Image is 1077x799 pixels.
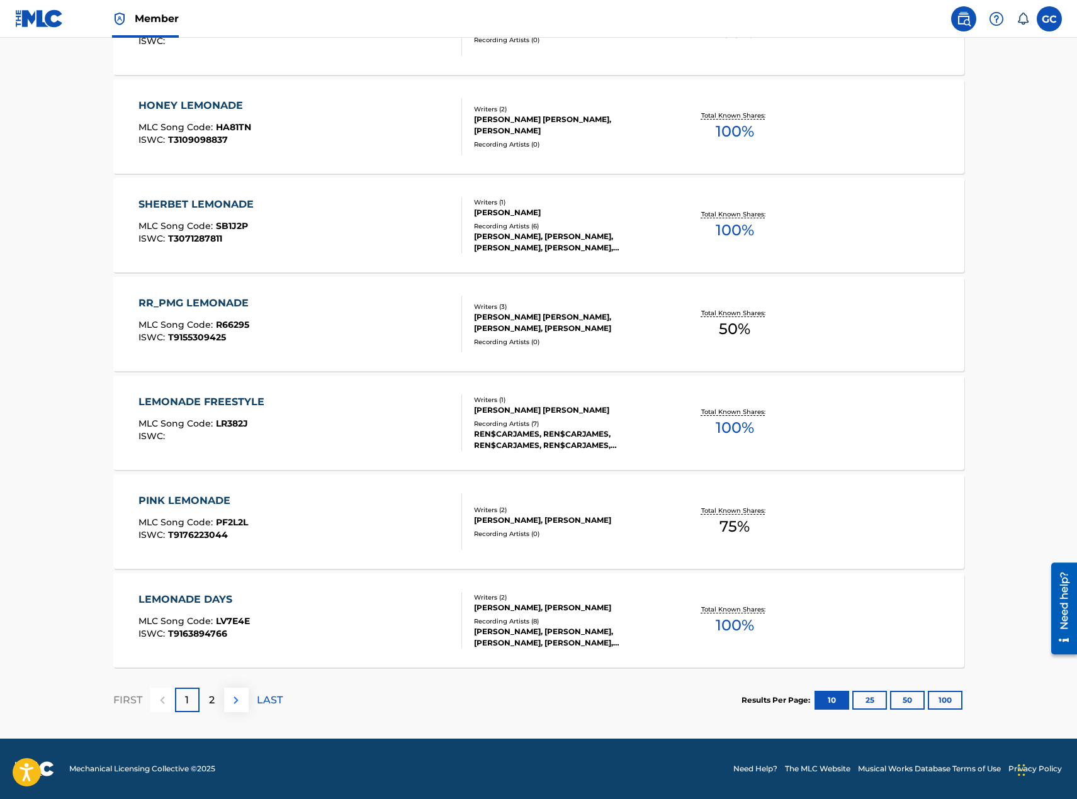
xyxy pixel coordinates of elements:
[474,311,664,334] div: [PERSON_NAME] [PERSON_NAME], [PERSON_NAME], [PERSON_NAME]
[15,9,64,28] img: MLC Logo
[138,319,216,330] span: MLC Song Code :
[216,220,248,232] span: SB1J2P
[474,221,664,231] div: Recording Artists ( 6 )
[716,416,754,439] span: 100 %
[138,517,216,528] span: MLC Song Code :
[168,332,226,343] span: T9155309425
[701,111,769,120] p: Total Known Shares:
[474,405,664,416] div: [PERSON_NAME] [PERSON_NAME]
[138,233,168,244] span: ISWC :
[138,592,250,607] div: LEMONADE DAYS
[113,277,964,371] a: RR_PMG LEMONADEMLC Song Code:R66295ISWC:T9155309425Writers (3)[PERSON_NAME] [PERSON_NAME], [PERSO...
[113,474,964,569] a: PINK LEMONADEMLC Song Code:PF2L2LISWC:T9176223044Writers (2)[PERSON_NAME], [PERSON_NAME]Recording...
[113,693,142,708] p: FIRST
[138,296,255,311] div: RR_PMG LEMONADE
[785,763,850,774] a: The MLC Website
[719,515,750,538] span: 75 %
[138,493,248,508] div: PINK LEMONADE
[701,210,769,219] p: Total Known Shares:
[138,430,168,442] span: ISWC :
[216,615,250,627] span: LV7E4E
[216,121,251,133] span: HA81TN
[168,134,228,145] span: T3109098837
[1008,763,1062,774] a: Privacy Policy
[138,197,260,212] div: SHERBET LEMONADE
[474,626,664,649] div: [PERSON_NAME], [PERSON_NAME], [PERSON_NAME], [PERSON_NAME], [PERSON_NAME]
[474,114,664,137] div: [PERSON_NAME] [PERSON_NAME], [PERSON_NAME]
[474,198,664,207] div: Writers ( 1 )
[69,763,215,774] span: Mechanical Licensing Collective © 2025
[719,318,750,340] span: 50 %
[138,615,216,627] span: MLC Song Code :
[138,134,168,145] span: ISWC :
[474,505,664,515] div: Writers ( 2 )
[716,614,754,637] span: 100 %
[168,628,227,639] span: T9163894766
[474,593,664,602] div: Writers ( 2 )
[474,302,664,311] div: Writers ( 3 )
[168,529,228,540] span: T9176223044
[113,79,964,174] a: HONEY LEMONADEMLC Song Code:HA81TNISWC:T3109098837Writers (2)[PERSON_NAME] [PERSON_NAME], [PERSON...
[474,395,664,405] div: Writers ( 1 )
[474,104,664,114] div: Writers ( 2 )
[984,6,1009,31] div: Help
[474,231,664,254] div: [PERSON_NAME], [PERSON_NAME], [PERSON_NAME], [PERSON_NAME], [PERSON_NAME]
[228,693,244,708] img: right
[216,319,249,330] span: R66295
[474,428,664,451] div: REN$CARJAMES, REN$CARJAMES, REN$CARJAMES, REN$CARJAMES, REN$CARJAMES
[112,11,127,26] img: Top Rightsholder
[138,35,168,47] span: ISWC :
[474,207,664,218] div: [PERSON_NAME]
[701,407,769,416] p: Total Known Shares:
[716,120,754,143] span: 100 %
[138,529,168,540] span: ISWC :
[1017,13,1029,25] div: Notifications
[956,11,971,26] img: search
[474,35,664,45] div: Recording Artists ( 0 )
[138,332,168,343] span: ISWC :
[257,693,283,708] p: LAST
[138,394,271,410] div: LEMONADE FREESTYLE
[474,419,664,428] div: Recording Artists ( 7 )
[474,602,664,613] div: [PERSON_NAME], [PERSON_NAME]
[701,605,769,614] p: Total Known Shares:
[474,617,664,626] div: Recording Artists ( 8 )
[135,11,179,26] span: Member
[113,573,964,668] a: LEMONADE DAYSMLC Song Code:LV7E4EISWC:T9163894766Writers (2)[PERSON_NAME], [PERSON_NAME]Recording...
[701,308,769,318] p: Total Known Shares:
[858,763,1001,774] a: Musical Works Database Terms of Use
[113,178,964,272] a: SHERBET LEMONADEMLC Song Code:SB1J2PISWC:T3071287811Writers (1)[PERSON_NAME]Recording Artists (6)...
[1014,739,1077,799] iframe: Chat Widget
[815,691,849,710] button: 10
[928,691,962,710] button: 100
[216,418,248,429] span: LR382J
[1042,558,1077,659] iframe: Resource Center
[741,695,813,706] p: Results Per Page:
[113,376,964,470] a: LEMONADE FREESTYLEMLC Song Code:LR382JISWC:Writers (1)[PERSON_NAME] [PERSON_NAME]Recording Artist...
[474,337,664,347] div: Recording Artists ( 0 )
[890,691,925,710] button: 50
[185,693,189,708] p: 1
[951,6,976,31] a: Public Search
[1018,751,1025,789] div: Drag
[15,761,54,776] img: logo
[138,220,216,232] span: MLC Song Code :
[216,517,248,528] span: PF2L2L
[138,628,168,639] span: ISWC :
[733,763,777,774] a: Need Help?
[474,529,664,539] div: Recording Artists ( 0 )
[1037,6,1062,31] div: User Menu
[474,515,664,526] div: [PERSON_NAME], [PERSON_NAME]
[989,11,1004,26] img: help
[474,140,664,149] div: Recording Artists ( 0 )
[168,233,222,244] span: T3071287811
[138,98,251,113] div: HONEY LEMONADE
[138,121,216,133] span: MLC Song Code :
[716,219,754,242] span: 100 %
[138,418,216,429] span: MLC Song Code :
[701,506,769,515] p: Total Known Shares:
[852,691,887,710] button: 25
